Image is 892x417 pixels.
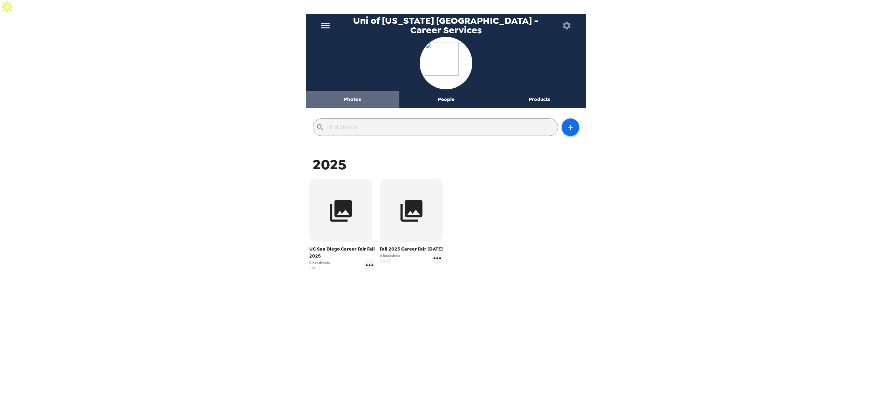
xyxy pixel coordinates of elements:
span: 0 headshots [309,260,330,265]
button: gallery menu [432,253,443,264]
button: Photos [306,91,399,108]
img: org logo [425,42,467,84]
span: Fall 2025 Career Fair [DATE] [380,246,443,253]
input: Find photos [327,122,555,133]
span: UC San Diego Career Fair Fall 2025 [309,246,375,260]
button: People [399,91,493,108]
span: [DATE] [380,258,400,264]
button: menu [314,14,337,37]
span: 0 headshots [380,253,400,258]
button: gallery menu [364,260,375,271]
span: [DATE] [309,265,330,271]
span: 2025 [313,155,346,174]
button: Products [493,91,586,108]
span: Uni of [US_STATE] [GEOGRAPHIC_DATA] - Career Services [337,16,555,35]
